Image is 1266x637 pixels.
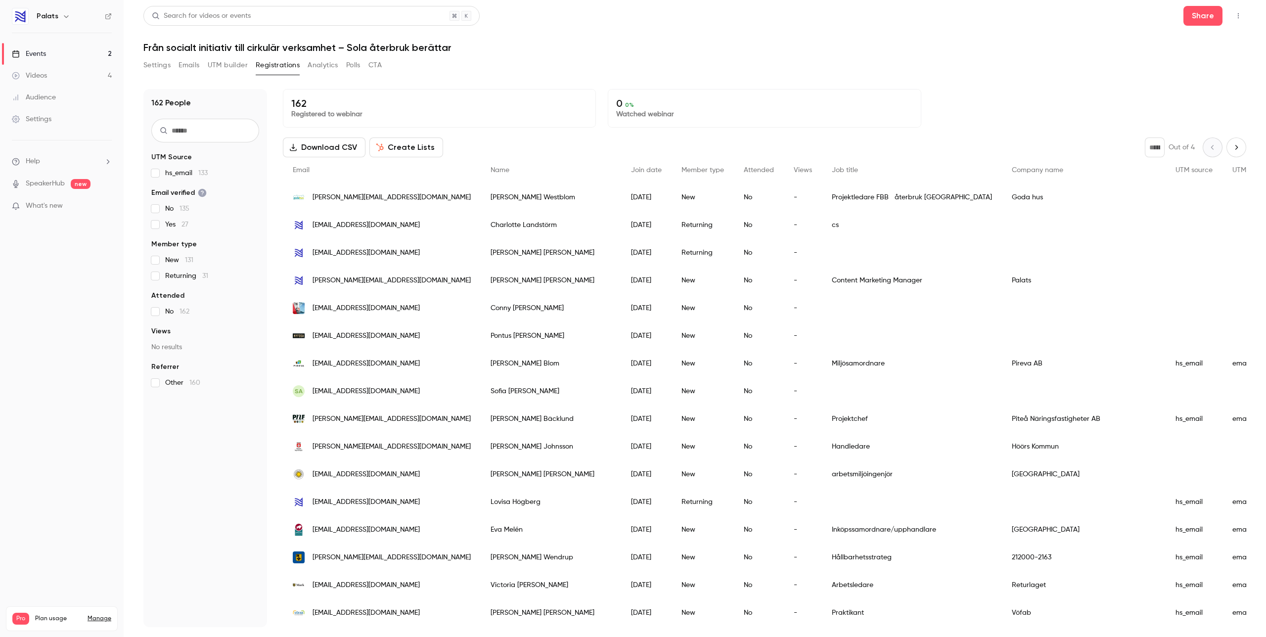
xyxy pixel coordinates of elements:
img: palats.io [293,219,305,231]
div: [DATE] [621,433,672,460]
div: New [672,350,734,377]
img: palats.io [293,496,305,508]
div: [PERSON_NAME] Johnsson [481,433,621,460]
div: [PERSON_NAME] Westblom [481,183,621,211]
span: Join date [631,167,662,174]
div: - [784,544,822,571]
div: hs_email [1166,571,1222,599]
h1: Från socialt initiativ till cirkulär verksamhet – Sola återbruk berättar [143,42,1246,53]
span: Email [293,167,310,174]
p: Watched webinar [616,109,912,119]
button: Emails [179,57,199,73]
span: Name [491,167,509,174]
div: [DATE] [621,460,672,488]
div: - [784,571,822,599]
span: 0 % [625,101,634,108]
div: Eva Melén [481,516,621,544]
span: [PERSON_NAME][EMAIL_ADDRESS][DOMAIN_NAME] [313,552,471,563]
div: Settings [12,114,51,124]
div: Handledare [822,433,1002,460]
p: Registered to webinar [291,109,588,119]
span: [EMAIL_ADDRESS][DOMAIN_NAME] [313,497,420,507]
div: [DATE] [621,211,672,239]
div: No [734,211,784,239]
a: SpeakerHub [26,179,65,189]
span: Member type [151,239,197,249]
div: hs_email [1166,405,1222,433]
div: Goda hus [1002,183,1166,211]
span: Yes [165,220,188,229]
div: New [672,183,734,211]
img: hoganas.se [293,302,305,314]
div: No [734,516,784,544]
div: Events [12,49,46,59]
div: Audience [12,92,56,102]
div: [GEOGRAPHIC_DATA] [1002,516,1166,544]
span: Views [794,167,812,174]
a: Manage [88,615,111,623]
span: Plan usage [35,615,82,623]
iframe: Noticeable Trigger [100,202,112,211]
h1: 162 People [151,97,191,109]
div: Hållbarhetsstrateg [822,544,1002,571]
span: Company name [1012,167,1063,174]
span: New [165,255,193,265]
img: pireva.se [293,358,305,369]
span: Help [26,156,40,167]
span: [EMAIL_ADDRESS][DOMAIN_NAME] [313,303,420,314]
div: - [784,183,822,211]
span: Returning [165,271,208,281]
span: No [165,307,189,317]
button: Share [1183,6,1222,26]
span: [PERSON_NAME][EMAIL_ADDRESS][DOMAIN_NAME] [313,442,471,452]
img: mark.se [293,579,305,591]
div: [DATE] [621,267,672,294]
div: [DATE] [621,516,672,544]
p: 0 [616,97,912,109]
span: UTM Source [151,152,192,162]
div: [DATE] [621,322,672,350]
div: 212000-2163 [1002,544,1166,571]
div: cs [822,211,1002,239]
div: Sofia [PERSON_NAME] [481,377,621,405]
img: vofab.se [293,607,305,619]
div: - [784,516,822,544]
span: 27 [181,221,188,228]
img: palats.io [293,247,305,259]
img: hoor.se [293,441,305,453]
span: [PERSON_NAME][EMAIL_ADDRESS][DOMAIN_NAME] [313,192,471,203]
div: Pontus [PERSON_NAME] [481,322,621,350]
span: [EMAIL_ADDRESS][DOMAIN_NAME] [313,220,420,230]
div: No [734,350,784,377]
span: 131 [185,257,193,264]
span: [EMAIL_ADDRESS][DOMAIN_NAME] [313,386,420,397]
div: - [784,322,822,350]
div: - [784,460,822,488]
div: No [734,460,784,488]
div: [PERSON_NAME] [PERSON_NAME] [481,460,621,488]
img: nyfosa.se [293,330,305,342]
img: kau.se [293,468,305,480]
span: Job title [832,167,858,174]
div: No [734,322,784,350]
div: [DATE] [621,377,672,405]
span: What's new [26,201,63,211]
span: Pro [12,613,29,625]
div: Projektchef [822,405,1002,433]
div: New [672,405,734,433]
div: Piteå Näringsfastigheter AB [1002,405,1166,433]
button: Polls [346,57,361,73]
div: Lovisa Högberg [481,488,621,516]
span: [EMAIL_ADDRESS][DOMAIN_NAME] [313,580,420,591]
button: Registrations [256,57,300,73]
div: No [734,183,784,211]
h6: Palats [37,11,58,21]
div: Returning [672,488,734,516]
span: [EMAIL_ADDRESS][DOMAIN_NAME] [313,525,420,535]
div: No [734,405,784,433]
section: facet-groups [151,152,259,388]
div: [DATE] [621,488,672,516]
div: Returning [672,211,734,239]
div: [PERSON_NAME] [PERSON_NAME] [481,599,621,627]
span: Views [151,326,171,336]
